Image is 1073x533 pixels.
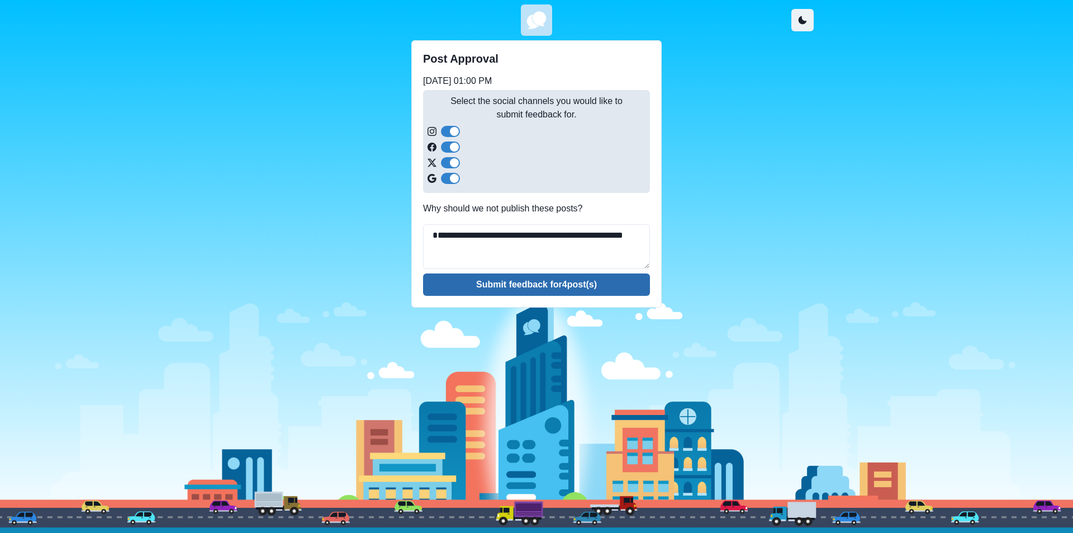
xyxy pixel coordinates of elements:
[423,52,650,65] h2: Post Approval
[428,95,645,121] p: Select the social channels you would like to submit feedback for.
[423,202,650,215] p: Why should we not publish these posts?
[423,74,650,88] p: [DATE] 01:00 PM
[523,7,550,34] img: u8dYElcwoIgCIIgCIIgCIIgCIIgCIIgCIIgCIIgCIIgCIIgCIIgCIIgCIIgCIIgCIKgBfgfhTKg+uHK8RYAAAAASUVORK5CYII=
[423,273,650,296] button: Submit feedback for4post(s)
[791,9,814,31] button: Toggle Mode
